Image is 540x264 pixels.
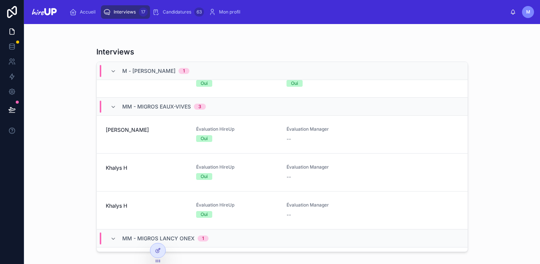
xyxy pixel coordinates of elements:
[286,173,291,181] span: --
[183,68,185,74] div: 1
[97,192,468,229] a: Khalys HÉvaluation HireUpOuiÉvaluation Manager--
[101,5,150,19] a: Interviews17
[202,235,204,241] div: 1
[122,103,191,110] span: MM - Migros Eaux-Vives
[286,126,368,132] span: Évaluation Manager
[67,5,101,19] a: Accueil
[80,9,96,15] span: Accueil
[106,126,187,134] span: [PERSON_NAME]
[122,235,195,242] span: MM - Migros Lancy Onex
[198,104,201,110] div: 3
[64,4,510,20] div: scrollable content
[122,67,175,75] span: M - [PERSON_NAME]
[196,164,277,170] span: Évaluation HireUp
[206,5,246,19] a: Mon profil
[286,135,291,143] span: --
[286,164,368,170] span: Évaluation Manager
[30,6,58,18] img: App logo
[286,202,368,208] span: Évaluation Manager
[139,8,148,17] div: 17
[97,116,468,154] a: [PERSON_NAME]Évaluation HireUpOuiÉvaluation Manager--
[196,126,277,132] span: Évaluation HireUp
[526,9,530,15] span: M
[219,9,240,15] span: Mon profil
[106,164,187,172] span: Khalys H
[163,9,191,15] span: Candidatures
[114,9,136,15] span: Interviews
[291,80,298,87] div: Oui
[196,202,277,208] span: Évaluation HireUp
[194,8,204,17] div: 63
[201,173,208,180] div: Oui
[201,211,208,218] div: Oui
[201,135,208,142] div: Oui
[106,202,187,210] span: Khalys H
[150,5,206,19] a: Candidatures63
[286,211,291,219] span: --
[201,80,208,87] div: Oui
[96,47,134,57] h1: Interviews
[97,154,468,192] a: Khalys HÉvaluation HireUpOuiÉvaluation Manager--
